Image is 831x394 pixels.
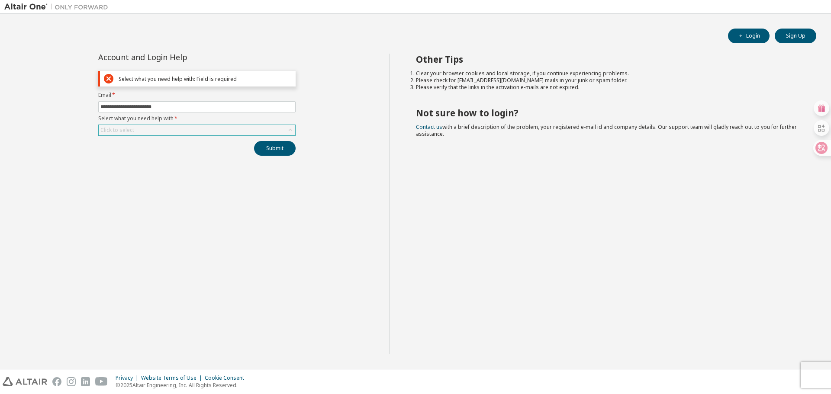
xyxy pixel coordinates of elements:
div: Cookie Consent [205,375,249,381]
img: facebook.svg [52,377,61,386]
a: Contact us [416,123,442,131]
label: Email [98,92,296,99]
li: Please check for [EMAIL_ADDRESS][DOMAIN_NAME] mails in your junk or spam folder. [416,77,801,84]
div: Select what you need help with: Field is required [119,76,292,82]
img: altair_logo.svg [3,377,47,386]
img: instagram.svg [67,377,76,386]
h2: Not sure how to login? [416,107,801,119]
div: Privacy [116,375,141,381]
span: with a brief description of the problem, your registered e-mail id and company details. Our suppo... [416,123,797,138]
li: Clear your browser cookies and local storage, if you continue experiencing problems. [416,70,801,77]
h2: Other Tips [416,54,801,65]
div: Account and Login Help [98,54,256,61]
div: Click to select [99,125,295,135]
label: Select what you need help with [98,115,296,122]
img: youtube.svg [95,377,108,386]
button: Sign Up [775,29,816,43]
img: Altair One [4,3,113,11]
button: Submit [254,141,296,156]
img: linkedin.svg [81,377,90,386]
div: Website Terms of Use [141,375,205,381]
p: © 2025 Altair Engineering, Inc. All Rights Reserved. [116,381,249,389]
div: Click to select [100,127,134,134]
li: Please verify that the links in the activation e-mails are not expired. [416,84,801,91]
button: Login [728,29,770,43]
